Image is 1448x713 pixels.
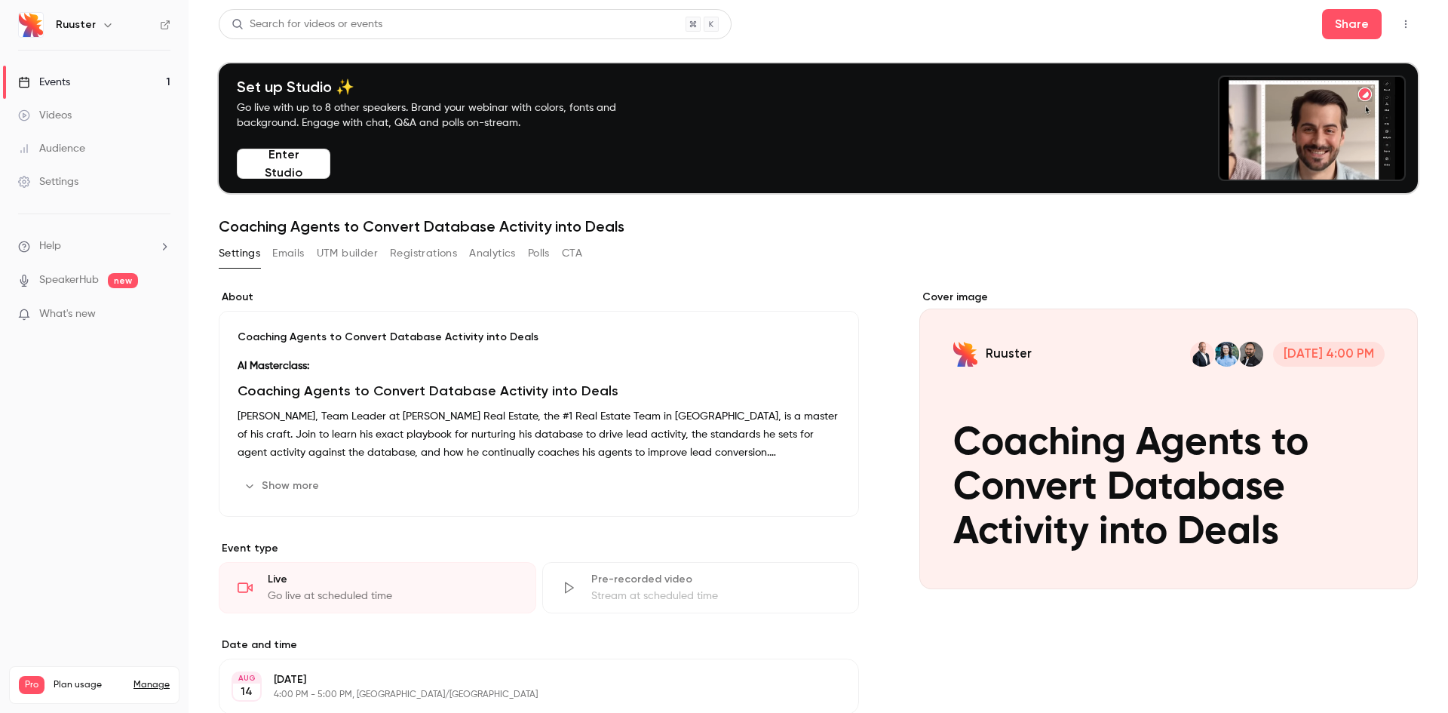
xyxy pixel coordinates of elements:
[39,238,61,254] span: Help
[919,290,1418,305] label: Cover image
[238,330,840,345] p: Coaching Agents to Convert Database Activity into Deals
[591,589,841,604] div: Stream at scheduled time
[591,572,841,587] div: Pre-recorded video
[274,689,779,701] p: 4:00 PM - 5:00 PM, [GEOGRAPHIC_DATA]/[GEOGRAPHIC_DATA]
[19,676,44,694] span: Pro
[18,108,72,123] div: Videos
[241,684,253,699] p: 14
[317,241,378,266] button: UTM builder
[390,241,457,266] button: Registrations
[133,679,170,691] a: Manage
[238,474,328,498] button: Show more
[39,272,99,288] a: SpeakerHub
[542,562,860,613] div: Pre-recorded videoStream at scheduled time
[237,78,652,96] h4: Set up Studio ✨
[233,673,260,684] div: AUG
[237,149,330,179] button: Enter Studio
[18,141,85,156] div: Audience
[219,217,1418,235] h1: Coaching Agents to Convert Database Activity into Deals
[238,407,840,462] p: [PERSON_NAME], Team Leader at [PERSON_NAME] Real Estate, the #1 Real Estate Team in [GEOGRAPHIC_D...
[238,361,309,371] strong: AI Masterclass:
[219,290,859,305] label: About
[274,672,779,687] p: [DATE]
[238,383,618,399] strong: Coaching Agents to Convert Database Activity into Deals
[268,572,517,587] div: Live
[56,17,96,32] h6: Ruuster
[469,241,516,266] button: Analytics
[528,241,550,266] button: Polls
[18,75,70,90] div: Events
[919,290,1418,589] section: Cover image
[19,13,43,37] img: Ruuster
[219,562,536,613] div: LiveGo live at scheduled time
[18,238,170,254] li: help-dropdown-opener
[54,679,124,691] span: Plan usage
[268,589,517,604] div: Go live at scheduled time
[18,174,78,189] div: Settings
[232,17,382,32] div: Search for videos or events
[237,100,652,131] p: Go live with up to 8 other speakers. Brand your webinar with colors, fonts and background. Engage...
[152,308,170,321] iframe: Noticeable Trigger
[562,241,582,266] button: CTA
[272,241,304,266] button: Emails
[219,638,859,653] label: Date and time
[108,273,138,288] span: new
[219,241,260,266] button: Settings
[219,541,859,556] p: Event type
[39,306,96,322] span: What's new
[1322,9,1382,39] button: Share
